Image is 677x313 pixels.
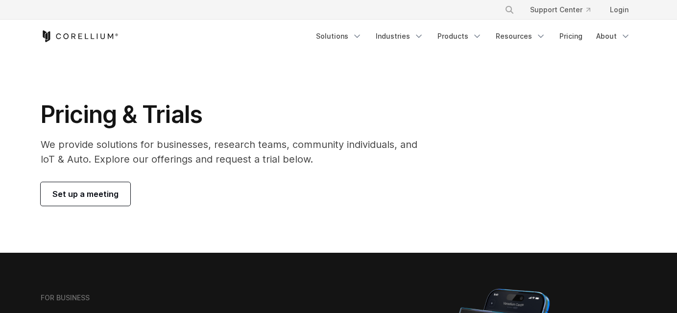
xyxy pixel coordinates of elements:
[41,293,90,302] h6: FOR BUSINESS
[602,1,636,19] a: Login
[501,1,518,19] button: Search
[310,27,368,45] a: Solutions
[493,1,636,19] div: Navigation Menu
[310,27,636,45] div: Navigation Menu
[522,1,598,19] a: Support Center
[370,27,430,45] a: Industries
[41,30,119,42] a: Corellium Home
[590,27,636,45] a: About
[41,100,431,129] h1: Pricing & Trials
[41,137,431,167] p: We provide solutions for businesses, research teams, community individuals, and IoT & Auto. Explo...
[432,27,488,45] a: Products
[490,27,552,45] a: Resources
[554,27,588,45] a: Pricing
[52,188,119,200] span: Set up a meeting
[41,182,130,206] a: Set up a meeting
